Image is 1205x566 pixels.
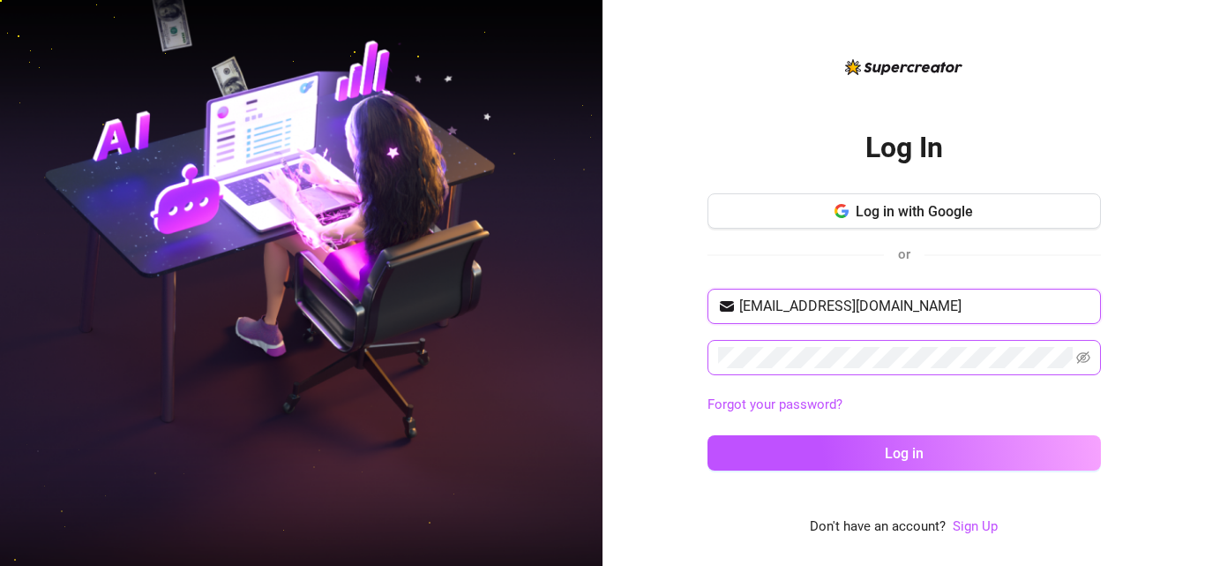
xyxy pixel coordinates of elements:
a: Forgot your password? [707,395,1101,416]
span: or [898,246,910,262]
img: logo-BBDzfeDw.svg [845,59,962,75]
a: Forgot your password? [707,396,842,412]
a: Sign Up [953,518,998,534]
button: Log in with Google [707,193,1101,229]
span: Don't have an account? [810,517,946,538]
button: Log in [707,435,1101,471]
h2: Log In [865,130,943,166]
span: Log in with Google [856,203,973,220]
span: eye-invisible [1076,351,1090,365]
input: Your email [739,296,1090,317]
span: Log in [885,445,924,462]
a: Sign Up [953,517,998,538]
